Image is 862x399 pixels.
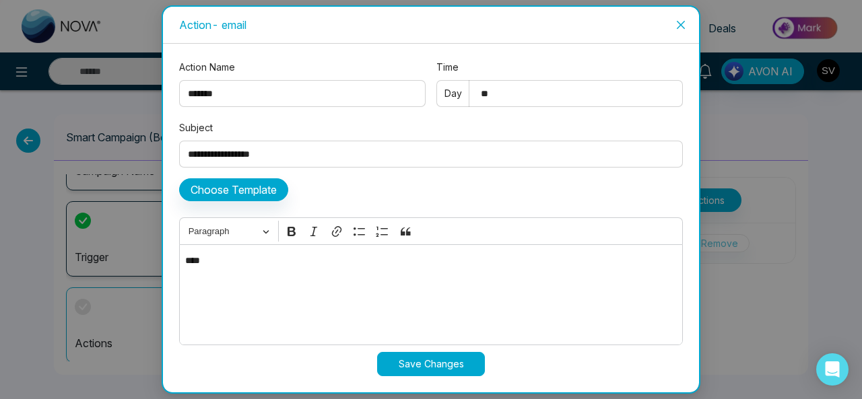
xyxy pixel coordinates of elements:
[179,17,683,32] div: Action - email
[675,20,686,30] span: close
[179,178,288,201] button: Choose Template
[179,120,683,135] label: Subject
[189,223,259,240] span: Paragraph
[179,60,426,75] label: Action Name
[179,217,683,244] div: Editor toolbar
[444,86,462,101] span: Day
[179,244,683,345] div: Editor editing area: main
[436,60,683,75] label: Time
[663,7,699,43] button: Close
[816,353,849,386] div: Open Intercom Messenger
[183,221,275,242] button: Paragraph
[377,352,485,376] button: Save Changes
